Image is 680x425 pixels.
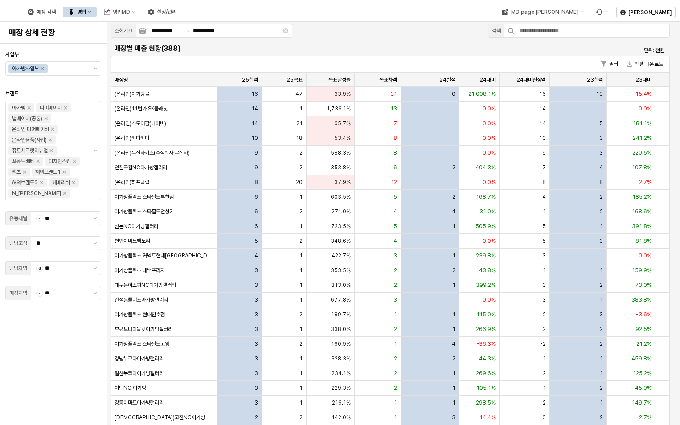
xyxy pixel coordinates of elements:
[600,340,603,347] span: 2
[540,340,546,347] span: -2
[49,149,53,152] div: Remove 퓨토시크릿리뉴얼
[391,120,397,127] span: -7
[254,193,258,200] span: 6
[331,296,351,303] span: 677.8%
[9,214,27,223] div: 유통채널
[628,9,672,16] p: [PERSON_NAME]
[587,76,603,83] span: 23실적
[542,193,546,200] span: 4
[600,223,603,230] span: 1
[394,414,397,421] span: 1
[63,7,97,17] div: 영업
[476,252,496,259] span: 239.8%
[332,384,351,392] span: 229.3%
[90,286,101,300] button: 제안 사항 표시
[600,414,603,421] span: 2
[9,264,27,273] div: 담당자명
[115,193,174,200] span: 아가방플렉스 스타필드부천점
[90,101,101,200] button: 제안 사항 표시
[254,384,258,392] span: 3
[242,76,258,83] span: 25실적
[296,135,303,142] span: 18
[516,76,546,83] span: 24대비신장액
[9,28,98,37] h4: 매장 상세 현황
[64,106,67,110] div: Remove 디어베이비
[299,237,303,245] span: 2
[483,149,496,156] span: 0.0%
[12,103,25,112] div: 아가방
[113,9,130,15] div: 영업MD
[439,76,455,83] span: 24실적
[600,282,603,289] span: 2
[600,399,603,406] span: 1
[511,9,578,15] div: MD page [PERSON_NAME]
[23,170,26,174] div: Remove 엘츠
[332,208,351,215] span: 271.0%
[77,9,86,15] div: 영업
[596,90,603,98] span: 19
[543,208,546,215] span: 1
[452,326,455,333] span: 1
[452,340,455,347] span: 4
[331,282,351,289] span: 313.0%
[635,326,651,333] span: 92.5%
[393,296,397,303] span: 3
[394,311,397,318] span: 1
[296,120,303,127] span: 21
[115,414,205,421] span: [DEMOGRAPHIC_DATA])고잔NC아가방
[51,127,54,131] div: Remove 온라인 디어베이비
[35,168,61,176] div: 해외브랜드1
[452,90,455,98] span: 0
[332,399,351,406] span: 216.1%
[299,267,303,274] span: 1
[255,414,258,421] span: 2
[468,90,496,98] span: 21,008.1%
[599,149,603,156] span: 3
[37,9,56,15] div: 매장 검색
[623,59,667,69] button: 엑셀 다운로드
[115,120,166,127] span: (온라인)스토어팜(네이버)
[492,26,501,35] div: 검색
[115,370,164,377] span: 일산뉴코아아가방갤러리
[483,105,496,112] span: 0.0%
[600,267,603,274] span: 1
[388,179,397,186] span: -12
[479,208,496,215] span: 31.0%
[40,181,43,184] div: Remove 해외브랜드2
[543,399,546,406] span: 2
[590,7,613,17] div: Menu item 6
[543,355,546,362] span: 1
[254,399,258,406] span: 3
[299,193,303,200] span: 1
[393,208,397,215] span: 4
[12,189,61,198] div: N_[PERSON_NAME]
[12,135,47,144] div: 온라인용품(사입)
[543,311,546,318] span: 2
[476,193,496,200] span: 168.7%
[5,90,19,97] span: 브랜드
[394,370,397,377] span: 2
[483,179,496,186] span: 0.0%
[254,149,258,156] span: 9
[254,164,258,171] span: 9
[452,384,455,392] span: 1
[542,223,546,230] span: 5
[254,237,258,245] span: 5
[254,370,258,377] span: 3
[115,252,213,259] span: 아가방플렉스 커넥트현대[GEOGRAPHIC_DATA]
[115,90,149,98] span: (온라인)아가방몰
[27,106,31,110] div: Remove 아가방
[62,170,66,174] div: Remove 해외브랜드1
[635,282,651,289] span: 73.0%
[157,9,176,15] div: 설정/관리
[72,181,75,184] div: Remove 베베리쉬
[73,159,76,163] div: Remove 디자인스킨
[452,355,455,362] span: 2
[632,149,651,156] span: 220.5%
[44,117,48,120] div: Remove 냅베이비(공통)
[12,146,48,155] div: 퓨토시크릿리뉴얼
[254,326,258,333] span: 3
[476,384,496,392] span: 105.1%
[483,296,496,303] span: 0.0%
[542,237,546,245] span: 5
